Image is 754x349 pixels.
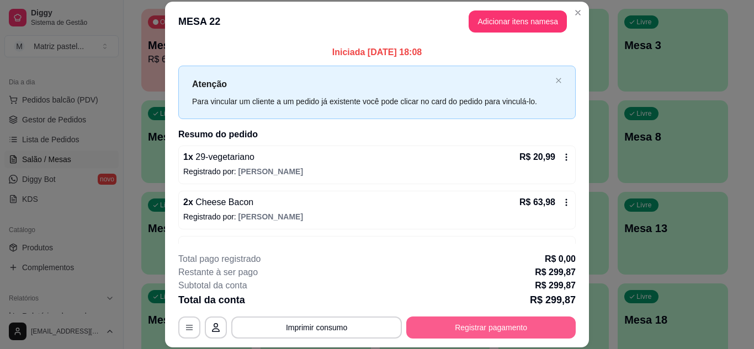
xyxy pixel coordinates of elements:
p: R$ 22,99 [519,241,555,254]
button: Imprimir consumo [231,316,402,339]
p: R$ 20,99 [519,151,555,164]
p: R$ 299,87 [530,292,576,308]
button: Registrar pagamento [406,316,576,339]
span: TAPIOCA 2 [193,243,241,252]
h2: Resumo do pedido [178,128,576,141]
span: [PERSON_NAME] [238,212,303,221]
p: R$ 63,98 [519,196,555,209]
span: [PERSON_NAME] [238,167,303,176]
p: Iniciada [DATE] 18:08 [178,46,576,59]
button: Adicionar itens namesa [469,10,567,33]
p: R$ 299,87 [535,266,576,279]
span: 29-vegetariano [193,152,254,162]
span: Cheese Bacon [193,197,253,207]
div: Para vincular um cliente a um pedido já existente você pode clicar no card do pedido para vinculá... [192,95,551,108]
p: Atenção [192,77,551,91]
p: Subtotal da conta [178,279,247,292]
p: Total da conta [178,292,245,308]
p: Registrado por: [183,211,571,222]
header: MESA 22 [165,2,589,41]
p: Restante à ser pago [178,266,258,279]
p: R$ 0,00 [545,253,576,266]
button: close [555,77,562,84]
p: R$ 299,87 [535,279,576,292]
p: Total pago registrado [178,253,261,266]
p: 1 x [183,241,240,254]
button: Close [569,4,587,22]
p: 2 x [183,196,253,209]
p: Registrado por: [183,166,571,177]
p: 1 x [183,151,254,164]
